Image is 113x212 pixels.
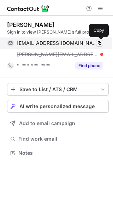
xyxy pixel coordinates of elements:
[19,87,96,92] div: Save to List / ATS / CRM
[7,134,109,144] button: Find work email
[17,51,98,58] span: [PERSON_NAME][EMAIL_ADDRESS][DOMAIN_NAME]
[75,62,103,69] button: Reveal Button
[17,40,98,46] span: [EMAIL_ADDRESS][DOMAIN_NAME]
[18,136,106,142] span: Find work email
[7,100,109,113] button: AI write personalized message
[7,148,109,158] button: Notes
[7,29,109,35] div: Sign in to view [PERSON_NAME]’s full profile
[7,21,54,28] div: [PERSON_NAME]
[7,117,109,130] button: Add to email campaign
[19,120,75,126] span: Add to email campaign
[18,150,106,156] span: Notes
[7,4,49,13] img: ContactOut v5.3.10
[19,104,95,109] span: AI write personalized message
[7,83,109,96] button: save-profile-one-click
